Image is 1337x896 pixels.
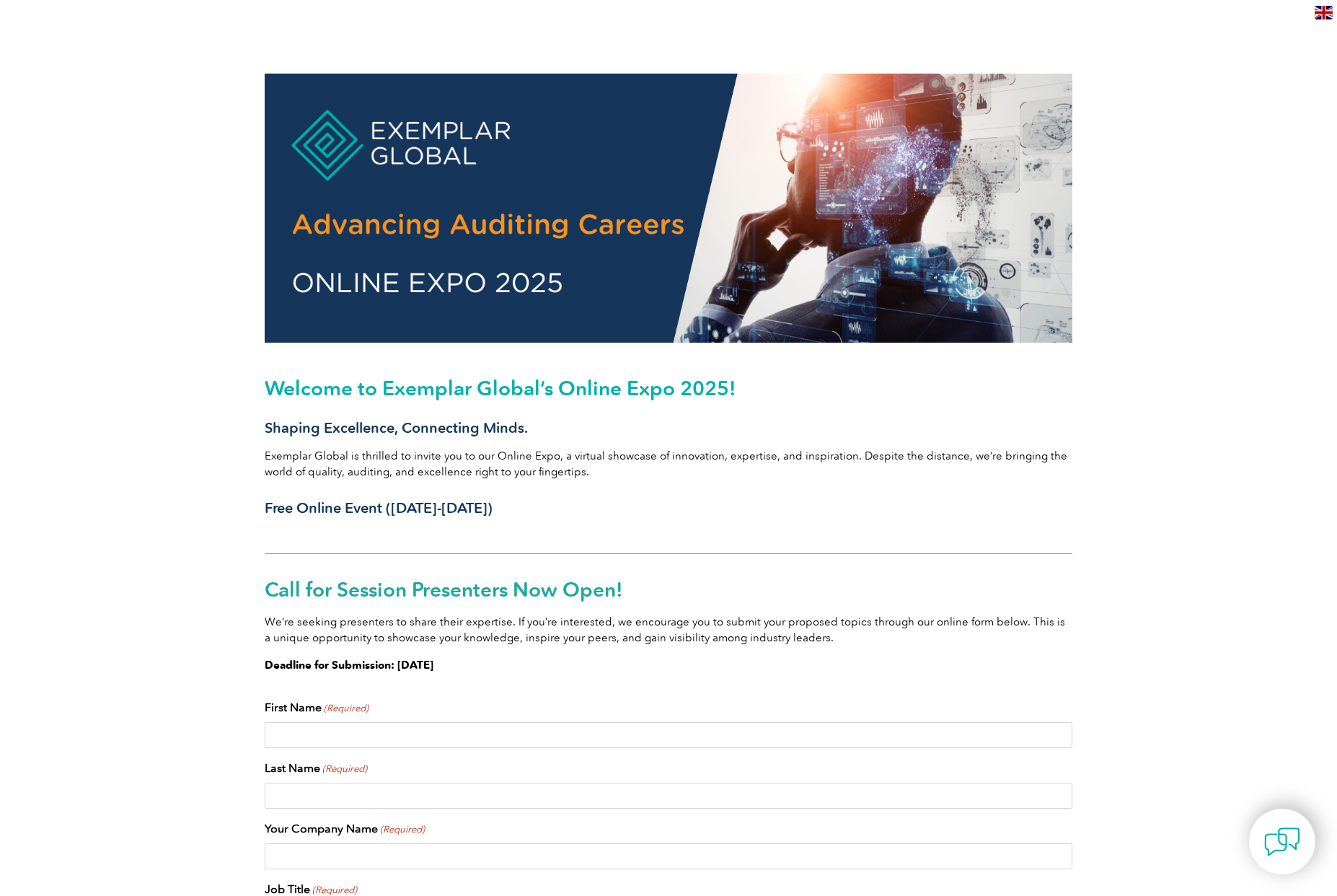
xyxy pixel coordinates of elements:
[1315,6,1333,19] img: en
[265,377,1072,400] h2: Welcome to Exemplar Global’s Online Expo 2025!
[265,499,1072,517] h3: Free Online Event ([DATE]-[DATE])
[265,760,367,777] label: Last Name
[265,614,1072,646] p: We’re seeking presenters to share their expertise. If you’re interested, we encourage you to subm...
[265,820,425,838] label: Your Company Name
[265,579,1072,599] h2: Call for Session Presenters Now Open!
[265,448,1072,480] p: Exemplar Global is thrilled to invite you to our Online Expo, a virtual showcase of innovation, e...
[265,699,369,716] label: First Name
[322,762,368,776] span: (Required)
[265,419,1072,437] h3: Shaping Excellence, Connecting Minds.
[323,701,369,716] span: (Required)
[265,74,1072,343] img: online expo
[379,822,425,837] span: (Required)
[265,659,433,672] strong: Deadline for Submission: [DATE]
[1264,824,1300,860] img: contact-chat.png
